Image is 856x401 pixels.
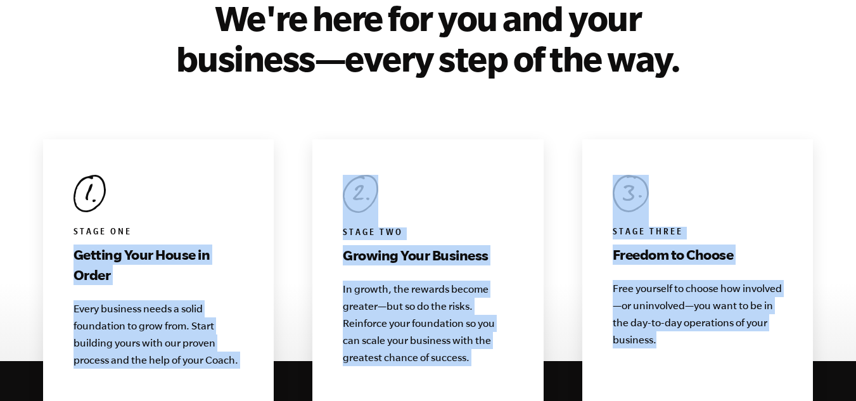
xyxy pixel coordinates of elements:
[73,245,244,285] h3: Getting Your House in Order
[343,227,513,240] h6: Stage Two
[613,227,783,239] h6: Stage Three
[613,280,783,348] p: Free yourself to choose how involved—or uninvolved—you want to be in the day-to-day operations of...
[343,175,378,213] img: Stage Two
[613,245,783,265] h3: Freedom to Choose
[343,281,513,366] p: In growth, the rewards become greater—but so do the risks. Reinforce your foundation so you can s...
[343,245,513,265] h3: Growing Your Business
[73,227,244,239] h6: Stage One
[613,175,649,212] img: Stage Three
[73,175,106,212] img: Stage One
[73,300,244,369] p: Every business needs a solid foundation to grow from. Start building yours with our proven proces...
[793,340,856,401] iframe: Chat Widget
